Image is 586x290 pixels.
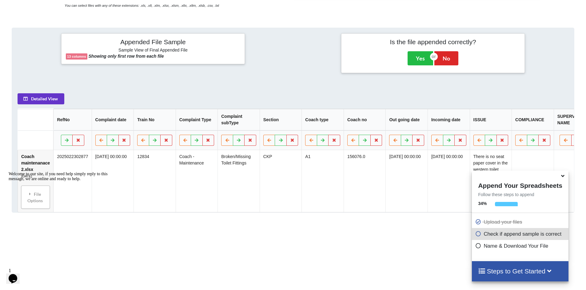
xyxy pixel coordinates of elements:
button: Detailed View [18,93,64,104]
button: Yes [408,51,433,65]
td: A1 [302,150,344,212]
td: 156076.0 [344,150,386,212]
td: Broken/Missing Toilet Fittings [218,150,260,212]
iframe: chat widget [6,169,117,262]
iframe: chat widget [6,265,26,284]
th: COMPLIANCE [512,109,554,130]
i: You can select files with any of these extensions: .xls, .xlt, .xlm, .xlsx, .xlsm, .xltx, .xltm, ... [65,4,219,7]
td: 2025022302877 [54,150,92,212]
h4: Append Your Spreadsheets [472,180,568,189]
th: Incoming date [428,109,470,130]
b: 13 columns [67,55,86,58]
th: Train No [134,109,176,130]
th: Section [260,109,302,130]
td: [DATE] 00:00:00 [428,150,470,212]
td: CKP [260,150,302,212]
th: Coach no [344,109,386,130]
span: Welcome to our site, if you need help simply reply to this message, we are online and ready to help. [2,2,102,12]
td: Coach - Maintenance [176,150,218,212]
td: 12834 [134,150,176,212]
h4: Steps to Get Started [478,267,562,275]
b: Showing only first row from each file [89,54,164,59]
p: Upload your files [475,218,567,226]
td: [DATE] 00:00:00 [92,150,134,212]
td: Coach maintenanace 2.xlsx [18,150,53,212]
h4: Appended File Sample [66,38,240,47]
td: [DATE] 00:00:00 [386,150,428,212]
p: Follow these steps to append [472,191,568,198]
p: Name & Download Your File [475,242,567,250]
td: There is no seat paper cover in the western toilet [470,150,512,212]
th: Coach type [302,109,344,130]
button: No [434,51,458,65]
h6: Sample View of Final Appended File [66,48,240,54]
th: RefNo [54,109,92,130]
th: Out going date [386,109,428,130]
b: 34 % [478,201,487,206]
p: Check if append sample is correct [475,230,567,238]
th: Complaint Type [176,109,218,130]
h4: Is the file appended correctly? [346,38,520,46]
th: Complaint subType [218,109,260,130]
div: Welcome to our site, if you need help simply reply to this message, we are online and ready to help. [2,2,113,12]
th: Complaint date [92,109,134,130]
th: ISSUE [470,109,512,130]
